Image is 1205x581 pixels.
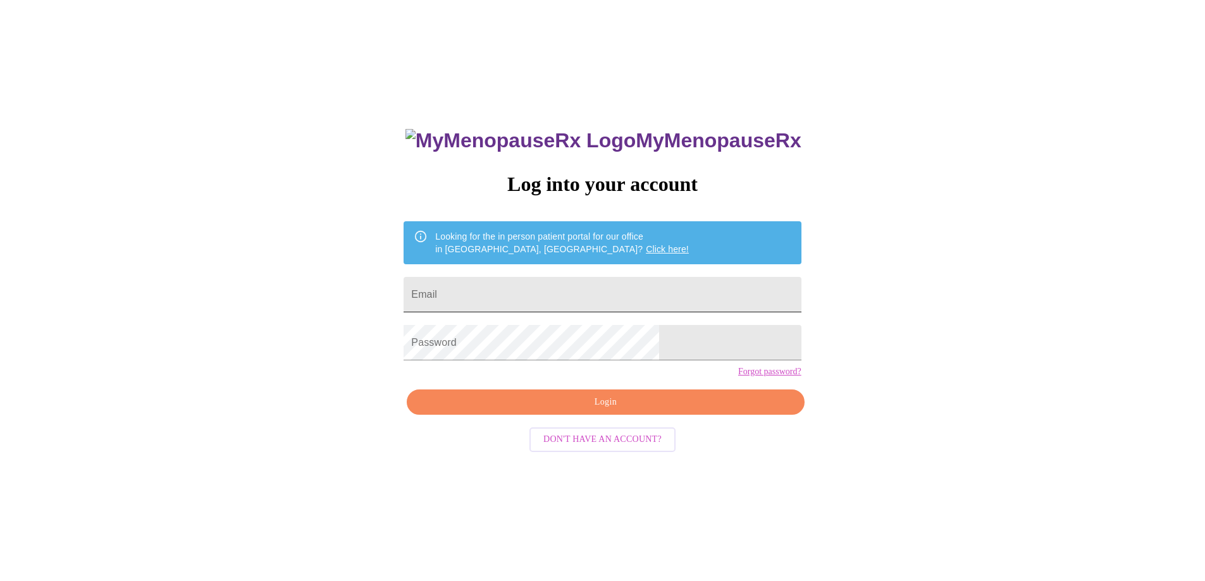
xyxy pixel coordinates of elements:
a: Don't have an account? [526,433,679,444]
div: Looking for the in person patient portal for our office in [GEOGRAPHIC_DATA], [GEOGRAPHIC_DATA]? [435,225,689,260]
span: Login [421,394,789,410]
h3: MyMenopauseRx [405,129,801,152]
a: Click here! [646,244,689,254]
button: Don't have an account? [529,427,676,452]
button: Login [407,389,804,415]
img: MyMenopauseRx Logo [405,129,636,152]
span: Don't have an account? [543,432,662,448]
a: Forgot password? [738,367,801,377]
h3: Log into your account [404,173,801,196]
